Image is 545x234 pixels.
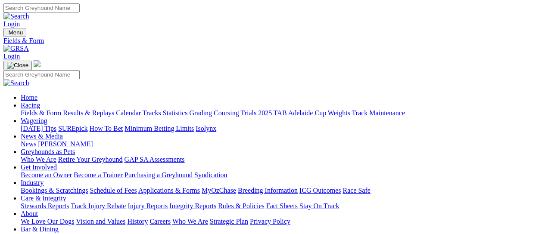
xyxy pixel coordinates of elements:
[21,140,36,148] a: News
[21,156,542,163] div: Greyhounds as Pets
[58,125,87,132] a: SUREpick
[21,210,38,217] a: About
[38,140,93,148] a: [PERSON_NAME]
[299,202,339,209] a: Stay On Track
[3,28,26,37] button: Toggle navigation
[21,187,542,194] div: Industry
[71,202,126,209] a: Track Injury Rebate
[21,218,74,225] a: We Love Our Dogs
[218,202,265,209] a: Rules & Policies
[90,125,123,132] a: How To Bet
[21,132,63,140] a: News & Media
[63,109,114,117] a: Results & Replays
[21,94,37,101] a: Home
[21,225,59,233] a: Bar & Dining
[21,140,542,148] div: News & Media
[328,109,350,117] a: Weights
[21,109,542,117] div: Racing
[21,156,56,163] a: Who We Are
[127,218,148,225] a: History
[138,187,200,194] a: Applications & Forms
[21,125,56,132] a: [DATE] Tips
[58,156,123,163] a: Retire Your Greyhound
[21,171,542,179] div: Get Involved
[343,187,370,194] a: Race Safe
[125,125,194,132] a: Minimum Betting Limits
[21,109,61,117] a: Fields & Form
[194,171,227,179] a: Syndication
[299,187,341,194] a: ICG Outcomes
[258,109,326,117] a: 2025 TAB Adelaide Cup
[21,125,542,132] div: Wagering
[3,20,20,28] a: Login
[21,179,44,186] a: Industry
[210,218,248,225] a: Strategic Plan
[3,45,29,52] img: GRSA
[3,70,80,79] input: Search
[21,194,66,202] a: Care & Integrity
[169,202,216,209] a: Integrity Reports
[116,109,141,117] a: Calendar
[90,187,137,194] a: Schedule of Fees
[149,218,171,225] a: Careers
[3,12,29,20] img: Search
[172,218,208,225] a: Who We Are
[202,187,236,194] a: MyOzChase
[21,163,57,171] a: Get Involved
[214,109,239,117] a: Coursing
[21,218,542,225] div: About
[3,3,80,12] input: Search
[21,187,88,194] a: Bookings & Scratchings
[125,156,185,163] a: GAP SA Assessments
[163,109,188,117] a: Statistics
[3,79,29,87] img: Search
[3,37,542,45] a: Fields & Form
[240,109,256,117] a: Trials
[9,29,23,36] span: Menu
[190,109,212,117] a: Grading
[76,218,125,225] a: Vision and Values
[74,171,123,179] a: Become a Trainer
[238,187,298,194] a: Breeding Information
[21,102,40,109] a: Racing
[3,61,32,70] button: Toggle navigation
[3,52,20,60] a: Login
[34,60,40,67] img: logo-grsa-white.png
[352,109,405,117] a: Track Maintenance
[125,171,193,179] a: Purchasing a Greyhound
[21,202,542,210] div: Care & Integrity
[21,117,47,124] a: Wagering
[21,148,75,155] a: Greyhounds as Pets
[196,125,216,132] a: Isolynx
[250,218,290,225] a: Privacy Policy
[266,202,298,209] a: Fact Sheets
[21,202,69,209] a: Stewards Reports
[21,171,72,179] a: Become an Owner
[143,109,161,117] a: Tracks
[7,62,28,69] img: Close
[128,202,168,209] a: Injury Reports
